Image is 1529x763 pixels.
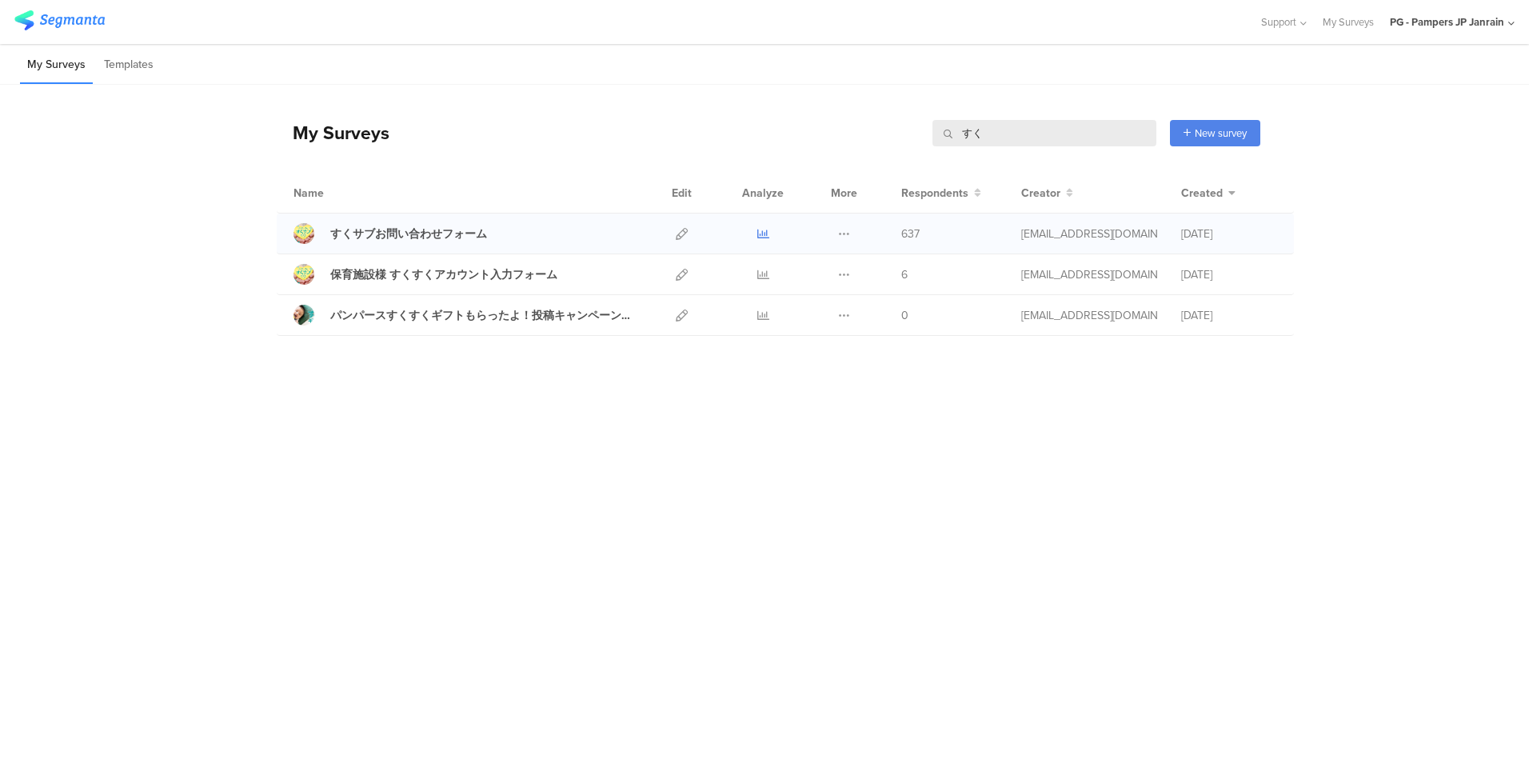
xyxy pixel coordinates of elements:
[827,173,861,213] div: More
[901,266,908,283] span: 6
[293,185,389,202] div: Name
[1181,185,1223,202] span: Created
[932,120,1156,146] input: Survey Name, Creator...
[293,223,487,244] a: すくサブお問い合わせフォーム
[14,10,105,30] img: segmanta logo
[330,266,557,283] div: 保育施設様 すくすくアカウント入力フォーム
[901,185,968,202] span: Respondents
[1181,266,1277,283] div: [DATE]
[20,46,93,84] li: My Surveys
[1261,14,1296,30] span: Support
[293,264,557,285] a: 保育施設様 すくすくアカウント入力フォーム
[901,185,981,202] button: Respondents
[1181,185,1236,202] button: Created
[330,307,641,324] div: パンパースすくすくギフトもらったよ！投稿キャンペーン投稿キャンペーン
[1181,226,1277,242] div: [DATE]
[277,119,389,146] div: My Surveys
[293,305,641,326] a: パンパースすくすくギフトもらったよ！投稿キャンペーン投稿キャンペーン
[1390,14,1504,30] div: PG - Pampers JP Janrain
[901,226,920,242] span: 637
[1021,266,1157,283] div: ebisu.ae.1@pg.com
[1021,185,1073,202] button: Creator
[1021,226,1157,242] div: ebisu.ae.1@pg.com
[901,307,908,324] span: 0
[330,226,487,242] div: すくサブお問い合わせフォーム
[1021,185,1060,202] span: Creator
[665,173,699,213] div: Edit
[1021,307,1157,324] div: furumi.tomoko1@trans-cosmos.co.jp
[97,46,161,84] li: Templates
[1181,307,1277,324] div: [DATE]
[1195,126,1247,141] span: New survey
[739,173,787,213] div: Analyze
